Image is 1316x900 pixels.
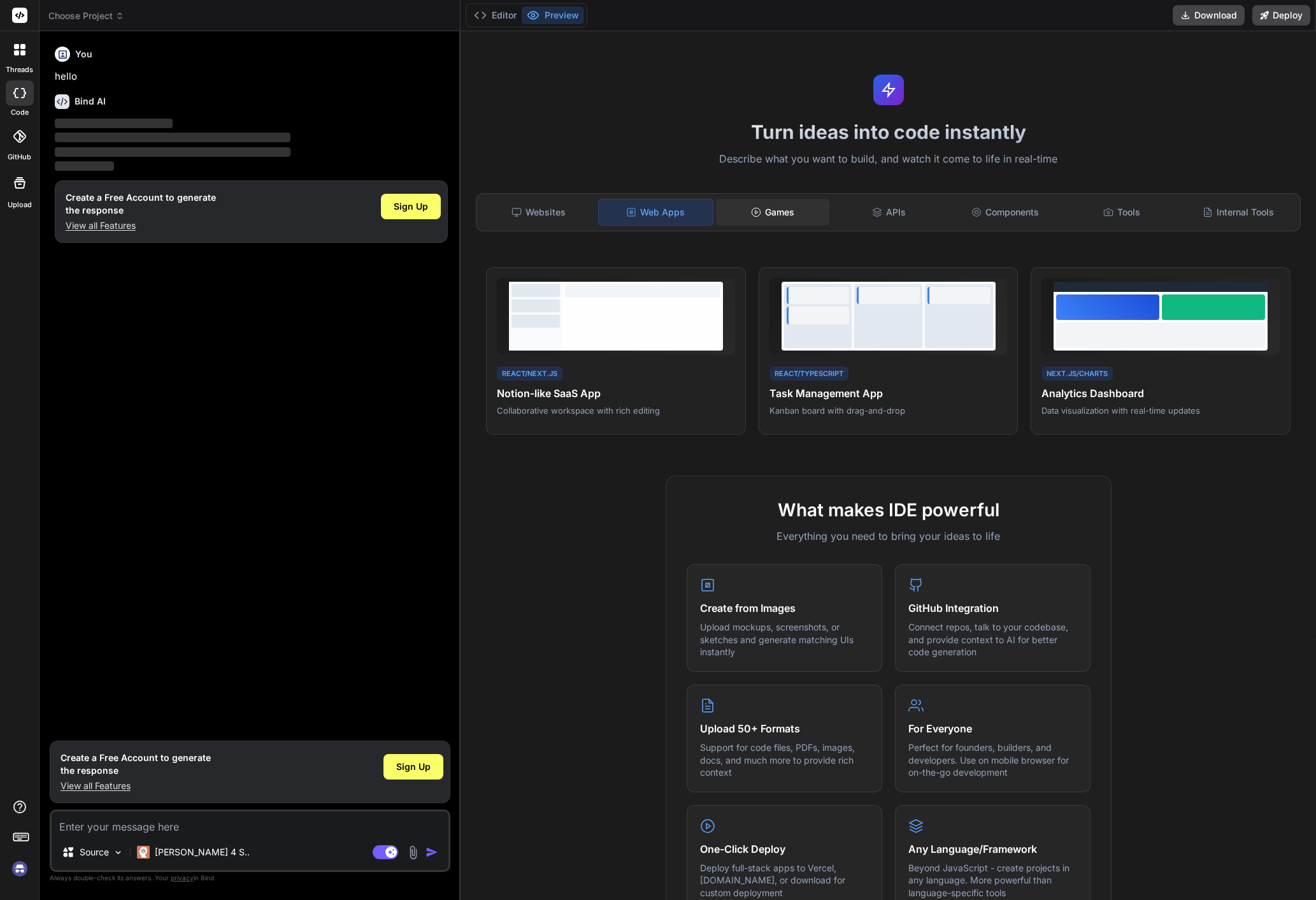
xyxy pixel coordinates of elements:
[9,858,31,880] img: signin
[137,846,150,859] img: Claude 4 Sonnet
[769,386,1008,401] h4: Task Management App
[75,95,106,108] h6: Bind AI
[598,199,713,226] div: Web Apps
[497,367,562,381] div: React/Next.js
[1252,5,1310,25] button: Deploy
[394,200,428,213] span: Sign Up
[948,199,1062,226] div: Components
[832,199,946,226] div: APIs
[1065,199,1179,226] div: Tools
[468,120,1308,143] h1: Turn ideas into code instantly
[75,48,92,61] h6: You
[61,780,211,792] p: View all Features
[908,862,1077,899] p: Beyond JavaScript - create projects in any language. More powerful than language-specific tools
[1181,199,1295,226] div: Internal Tools
[171,874,194,882] span: privacy
[482,199,596,226] div: Websites
[687,497,1091,523] h2: What makes IDE powerful
[8,200,32,210] label: Upload
[406,845,420,860] img: attachment
[700,621,869,658] p: Upload mockups, screenshots, or sketches and generate matching UIs instantly
[155,846,250,859] p: [PERSON_NAME] 4 S..
[1041,386,1280,401] h4: Analytics Dashboard
[522,6,584,24] button: Preview
[48,10,124,22] span: Choose Project
[61,751,211,777] h1: Create a Free Account to generate the response
[55,69,448,84] p: hello
[469,6,522,24] button: Editor
[716,199,830,226] div: Games
[55,133,290,142] span: ‌
[908,621,1077,658] p: Connect repos, talk to your codebase, and provide context to AI for better code generation
[687,528,1091,544] p: Everything you need to bring your ideas to life
[55,119,173,128] span: ‌
[468,151,1308,168] p: Describe what you want to build, and watch it come to life in real-time
[700,841,869,857] h4: One-Click Deploy
[700,600,869,616] h4: Create from Images
[497,386,735,401] h4: Notion-like SaaS App
[1173,5,1245,25] button: Download
[700,721,869,736] h4: Upload 50+ Formats
[426,846,438,859] img: icon
[908,600,1077,616] h4: GitHub Integration
[908,841,1077,857] h4: Any Language/Framework
[769,367,848,381] div: React/TypeScript
[50,872,450,884] p: Always double-check its answers. Your in Bind
[66,219,216,232] p: View all Features
[396,760,431,773] span: Sign Up
[908,721,1077,736] h4: For Everyone
[700,862,869,899] p: Deploy full-stack apps to Vercel, [DOMAIN_NAME], or download for custom deployment
[8,152,31,163] label: GitHub
[908,741,1077,779] p: Perfect for founders, builders, and developers. Use on mobile browser for on-the-go development
[769,405,1008,416] p: Kanban board with drag-and-drop
[80,846,109,859] p: Source
[497,405,735,416] p: Collaborative workspace with rich editing
[11,107,29,118] label: code
[113,847,124,858] img: Pick Models
[55,161,114,171] span: ‌
[1041,367,1113,381] div: Next.js/Charts
[700,741,869,779] p: Support for code files, PDFs, images, docs, and much more to provide rich context
[66,191,216,217] h1: Create a Free Account to generate the response
[1041,405,1280,416] p: Data visualization with real-time updates
[6,64,33,75] label: threads
[55,147,290,157] span: ‌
